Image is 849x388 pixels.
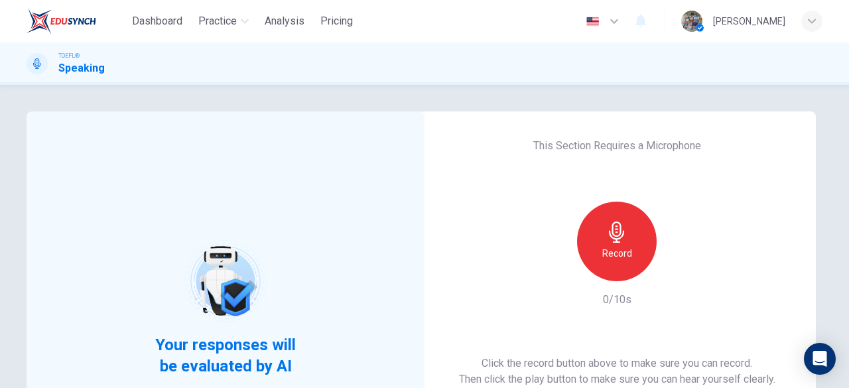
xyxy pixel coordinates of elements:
[265,13,304,29] span: Analysis
[27,8,127,34] a: EduSynch logo
[193,9,254,33] button: Practice
[602,245,632,261] h6: Record
[459,356,775,387] h6: Click the record button above to make sure you can record. Then click the play button to make sur...
[315,9,358,33] button: Pricing
[584,17,601,27] img: en
[603,292,631,308] h6: 0/10s
[577,202,657,281] button: Record
[713,13,785,29] div: [PERSON_NAME]
[198,13,237,29] span: Practice
[27,8,96,34] img: EduSynch logo
[145,334,306,377] span: Your responses will be evaluated by AI
[681,11,702,32] img: Profile picture
[533,138,701,154] h6: This Section Requires a Microphone
[183,239,267,323] img: robot icon
[127,9,188,33] button: Dashboard
[58,60,105,76] h1: Speaking
[58,51,80,60] span: TOEFL®
[259,9,310,33] button: Analysis
[320,13,353,29] span: Pricing
[804,343,836,375] div: Open Intercom Messenger
[132,13,182,29] span: Dashboard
